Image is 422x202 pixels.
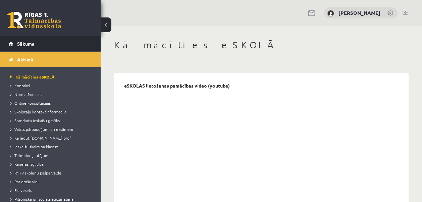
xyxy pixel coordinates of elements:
span: Standarta ieskaišu grafiks [10,118,60,123]
a: Pilsoniskā un sociālā audzināšana [10,196,94,202]
a: Skolotāju kontaktinformācija [10,109,94,115]
a: Valsts pārbaudījumi un eksāmeni [10,126,94,132]
span: Kontakti [10,83,30,88]
span: Kā iegūt [DOMAIN_NAME] prof [10,135,71,141]
a: Online konsultācijas [10,100,94,106]
a: Ieskaišu skaits pa klasēm [10,144,94,150]
a: Par drošu vidi! [10,179,94,185]
a: [PERSON_NAME] [338,9,380,16]
a: Tehniskie jautājumi [10,152,94,158]
span: Normatīvie akti [10,92,42,97]
a: Standarta ieskaišu grafiks [10,117,94,123]
span: Ieskaišu skaits pa klasēm [10,144,58,149]
span: Valsts pārbaudījumi un eksāmeni [10,127,73,132]
span: R1TV skolēnu pašpārvalde [10,170,61,175]
span: Online konsultācijas [10,100,51,106]
span: Kā mācīties eSKOLĀ [10,74,55,80]
a: R1TV skolēnu pašpārvalde [10,170,94,176]
a: Normatīvie akti [10,91,94,97]
p: eSKOLAS lietošanas pamācības video (youtube) [124,83,230,89]
span: Par drošu vidi! [10,179,40,184]
span: Pilsoniskā un sociālā audzināšana [10,196,73,202]
a: Kā mācīties eSKOLĀ [10,74,94,80]
img: Raimonds Dālderis [327,10,334,17]
span: Skolotāju kontaktinformācija [10,109,66,114]
span: Karjeras izglītība [10,161,44,167]
h1: Kā mācīties eSKOLĀ [114,39,409,51]
span: Sākums [17,41,34,47]
a: Aktuāli [9,52,92,67]
span: Esi vesels! [10,188,33,193]
span: Tehniskie jautājumi [10,153,49,158]
span: Aktuāli [17,56,33,62]
a: Rīgas 1. Tālmācības vidusskola [7,12,61,29]
a: Sākums [9,36,92,51]
a: Karjeras izglītība [10,161,94,167]
a: Esi vesels! [10,187,94,193]
a: Kontakti [10,83,94,89]
a: Kā iegūt [DOMAIN_NAME] prof [10,135,94,141]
